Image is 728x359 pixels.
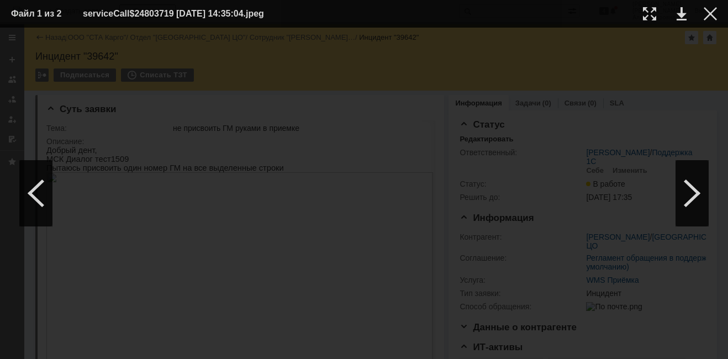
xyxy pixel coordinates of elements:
div: Увеличить масштаб [643,7,656,20]
div: Следующий файл [676,160,709,226]
div: Файл 1 из 2 [11,9,66,18]
div: Предыдущий файл [19,160,52,226]
div: Скачать файл [677,7,687,20]
div: Закрыть окно (Esc) [704,7,717,20]
div: serviceCall$24803719 [DATE] 14:35:04.jpeg [83,7,292,20]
